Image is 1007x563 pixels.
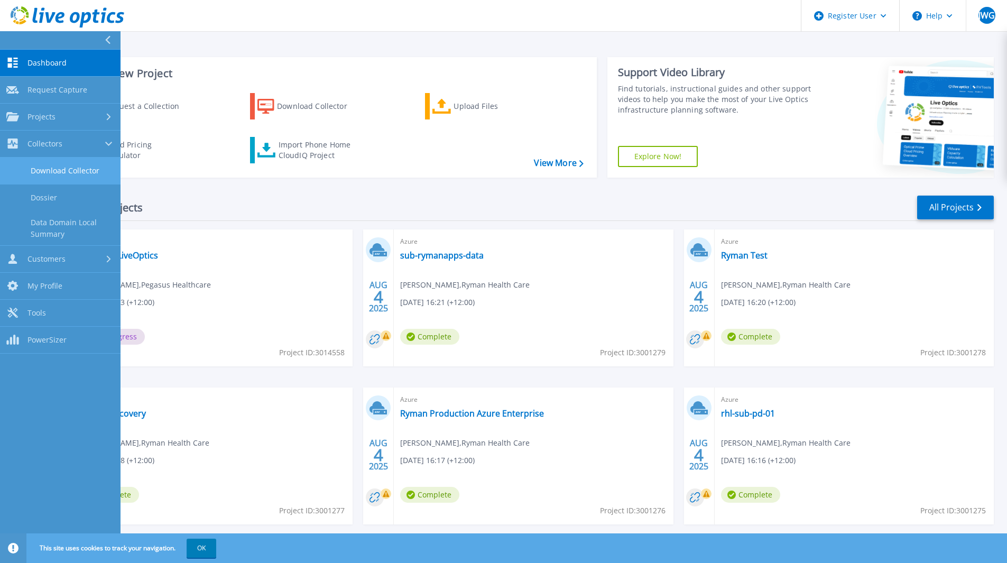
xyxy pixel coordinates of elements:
span: Projects [27,112,56,122]
span: Collectors [27,139,62,149]
div: Import Phone Home CloudIQ Project [279,140,361,161]
span: [PERSON_NAME] , Ryman Health Care [721,279,851,291]
div: Cloud Pricing Calculator [104,140,188,161]
a: View More [534,158,583,168]
span: Project ID: 3014558 [279,347,345,358]
span: [PERSON_NAME] , Ryman Health Care [721,437,851,449]
div: Support Video Library [618,66,815,79]
span: Optical Prime [80,236,346,247]
div: AUG 2025 [689,436,709,474]
span: Project ID: 3001277 [279,505,345,516]
span: My Profile [27,281,62,291]
span: Complete [400,487,459,503]
a: Download Collector [250,93,368,119]
span: Complete [721,329,780,345]
span: Request Capture [27,85,87,95]
a: Ryman Test [721,250,768,261]
a: Explore Now! [618,146,698,167]
span: [PERSON_NAME] , Pegasus Healthcare [80,279,211,291]
span: Complete [400,329,459,345]
span: Tools [27,308,46,318]
span: Project ID: 3001278 [920,347,986,358]
span: 4 [374,292,383,301]
a: Ryman Recovery [80,408,146,419]
a: Upload Files [425,93,543,119]
span: Azure [400,394,667,405]
span: 4 [694,292,704,301]
span: Azure [80,394,346,405]
span: JWG [978,11,995,20]
span: [DATE] 16:21 (+12:00) [400,297,475,308]
span: Azure [721,236,987,247]
div: Find tutorials, instructional guides and other support videos to help you make the most of your L... [618,84,815,115]
span: [PERSON_NAME] , Ryman Health Care [400,279,530,291]
span: [PERSON_NAME] , Ryman Health Care [80,437,209,449]
span: Dashboard [27,58,67,68]
a: Ryman Production Azure Enterprise [400,408,544,419]
div: AUG 2025 [368,436,389,474]
span: PowerSizer [27,335,67,345]
span: Azure [721,394,987,405]
span: [DATE] 16:20 (+12:00) [721,297,796,308]
div: AUG 2025 [368,278,389,316]
span: 4 [374,450,383,459]
span: Project ID: 3001275 [920,505,986,516]
span: [DATE] 16:16 (+12:00) [721,455,796,466]
div: Upload Files [454,96,538,117]
span: Project ID: 3001279 [600,347,666,358]
a: All Projects [917,196,994,219]
span: This site uses cookies to track your navigation. [29,539,216,558]
span: [PERSON_NAME] , Ryman Health Care [400,437,530,449]
h3: Start a New Project [75,68,583,79]
div: Request a Collection [105,96,190,117]
span: [DATE] 16:17 (+12:00) [400,455,475,466]
div: AUG 2025 [689,278,709,316]
span: Project ID: 3001276 [600,505,666,516]
a: Cloud Pricing Calculator [75,137,193,163]
button: OK [187,539,216,558]
span: Customers [27,254,66,264]
span: Azure [400,236,667,247]
span: 4 [694,450,704,459]
span: Complete [721,487,780,503]
div: Download Collector [277,96,362,117]
a: Request a Collection [75,93,193,119]
a: rhl-sub-pd-01 [721,408,775,419]
a: sub-rymanapps-data [400,250,484,261]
